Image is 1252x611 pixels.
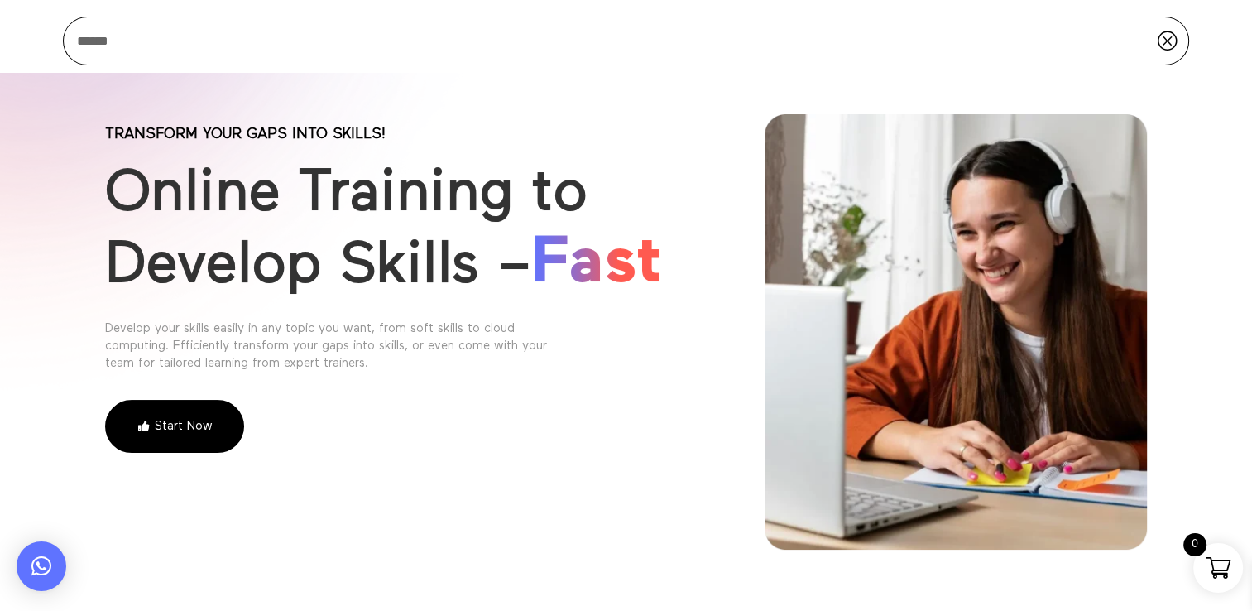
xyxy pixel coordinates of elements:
img: online training [765,114,1147,550]
div: Develop your skills easily in any topic you want, from soft skills to cloud computing. Efficientl... [105,320,577,372]
p: Transform your gaps into skills! [105,127,708,142]
h1: Online Training to Develop Skills – [105,159,708,309]
span: 0 [1183,533,1206,556]
a: Start Now [105,400,244,453]
span: Fast [531,230,662,296]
